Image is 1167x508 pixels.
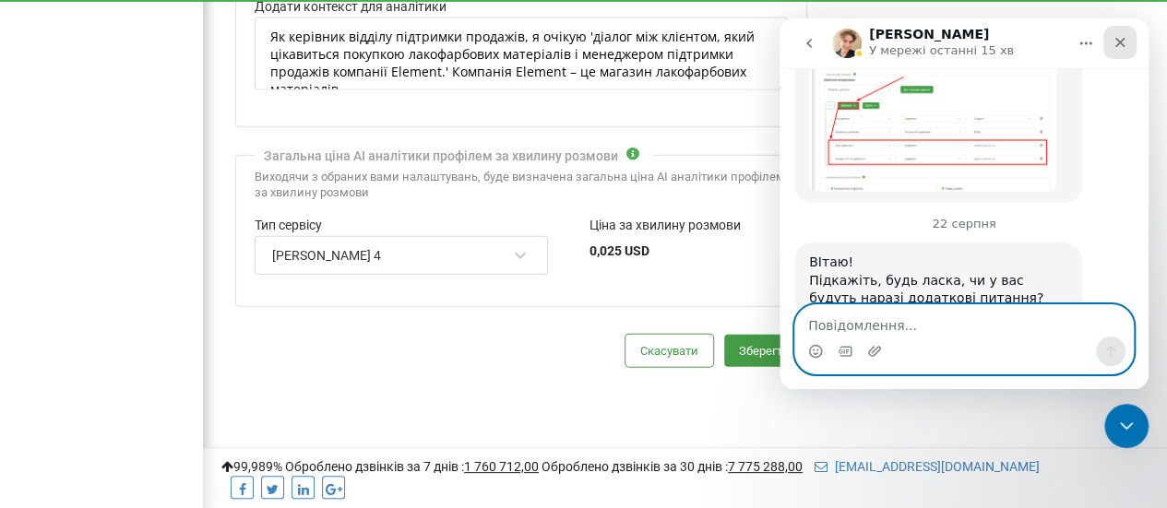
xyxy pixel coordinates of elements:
label: Тип сервісу [255,216,548,236]
textarea: Як керівник відділу підтримки продажів, я очікую 'діалог між клієнтом, який цікавиться покупкою л... [255,18,788,90]
label: Ціна за хвилину розмови [589,216,741,236]
iframe: Intercom live chat [780,18,1149,389]
div: 0,025 USD [589,243,741,259]
div: [PERSON_NAME] 4 [272,247,381,264]
button: Зберегти [724,335,804,367]
u: 1 760 712,00 [464,459,539,474]
span: 99,989% [221,459,282,474]
u: 7 775 288,00 [728,459,803,474]
a: [EMAIL_ADDRESS][DOMAIN_NAME] [815,459,1040,474]
span: Оброблено дзвінків за 30 днів : [542,459,803,474]
button: Скасувати [625,335,713,367]
iframe: Intercom live chat [1104,404,1149,448]
div: Виходячи з обраних вами налаштувань, буде визначена загальна ціна AI аналітики профілем за хвилин... [255,170,788,201]
div: Загальна ціна AI аналітики профілем за хвилину розмови [264,147,618,165]
span: Оброблено дзвінків за 7 днів : [285,459,539,474]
